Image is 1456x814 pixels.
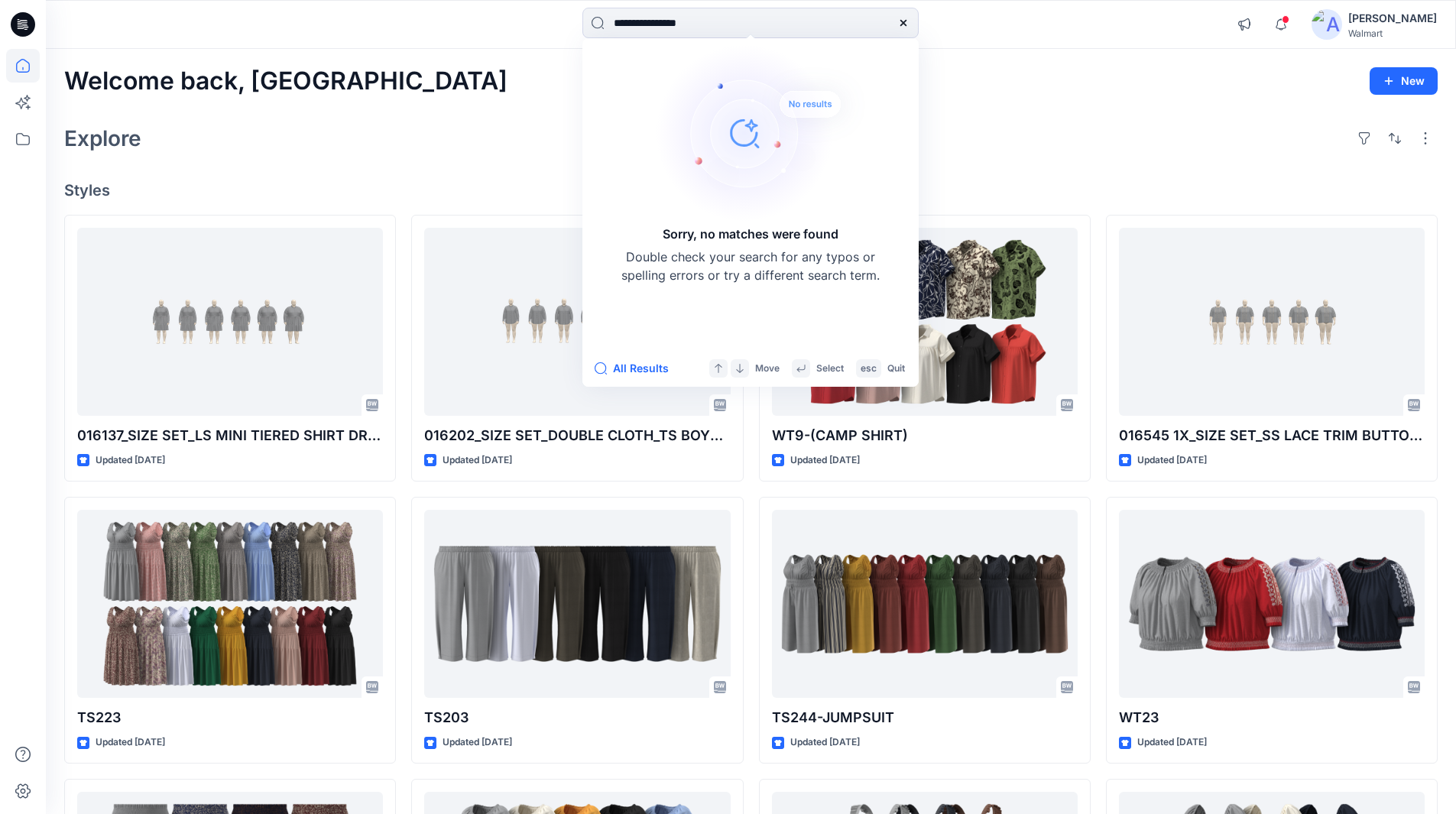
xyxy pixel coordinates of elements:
[656,41,870,225] img: Sorry, no matches were found
[790,452,860,469] p: Updated [DATE]
[887,361,905,377] p: Quit
[772,425,1078,446] p: WT9-(CAMP SHIRT)
[1119,425,1425,446] p: 016545 1X_SIZE SET_SS LACE TRIM BUTTON DOWN TOP
[595,359,679,378] button: All Results
[1119,707,1425,728] p: WT23
[772,707,1078,728] p: TS244-JUMPSUIT
[1137,452,1207,469] p: Updated [DATE]
[861,361,877,377] p: esc
[424,228,730,417] a: 016202_SIZE SET_DOUBLE CLOTH_TS BOYFRIEND SHIRT
[621,248,880,284] p: Double check your search for any typos or spelling errors or try a different search term.
[1137,735,1207,751] p: Updated [DATE]
[424,510,730,699] a: TS203
[790,735,860,751] p: Updated [DATE]
[816,361,844,377] p: Select
[663,225,838,243] h5: Sorry, no matches were found
[96,452,165,469] p: Updated [DATE]
[77,228,383,417] a: 016137_SIZE SET_LS MINI TIERED SHIRT DRESS
[772,228,1078,417] a: WT9-(CAMP SHIRT)
[64,126,141,151] h2: Explore
[96,735,165,751] p: Updated [DATE]
[77,425,383,446] p: 016137_SIZE SET_LS MINI TIERED SHIRT DRESS
[1348,28,1437,39] div: Walmart
[1348,9,1437,28] div: [PERSON_NAME]
[1312,9,1342,40] img: avatar
[443,452,512,469] p: Updated [DATE]
[772,510,1078,699] a: TS244-JUMPSUIT
[1119,510,1425,699] a: WT23
[77,510,383,699] a: TS223
[755,361,780,377] p: Move
[1119,228,1425,417] a: 016545 1X_SIZE SET_SS LACE TRIM BUTTON DOWN TOP
[64,67,507,96] h2: Welcome back, [GEOGRAPHIC_DATA]
[443,735,512,751] p: Updated [DATE]
[64,181,1438,199] h4: Styles
[1370,67,1438,95] button: New
[77,707,383,728] p: TS223
[424,707,730,728] p: TS203
[424,425,730,446] p: 016202_SIZE SET_DOUBLE CLOTH_TS BOYFRIEND SHIRT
